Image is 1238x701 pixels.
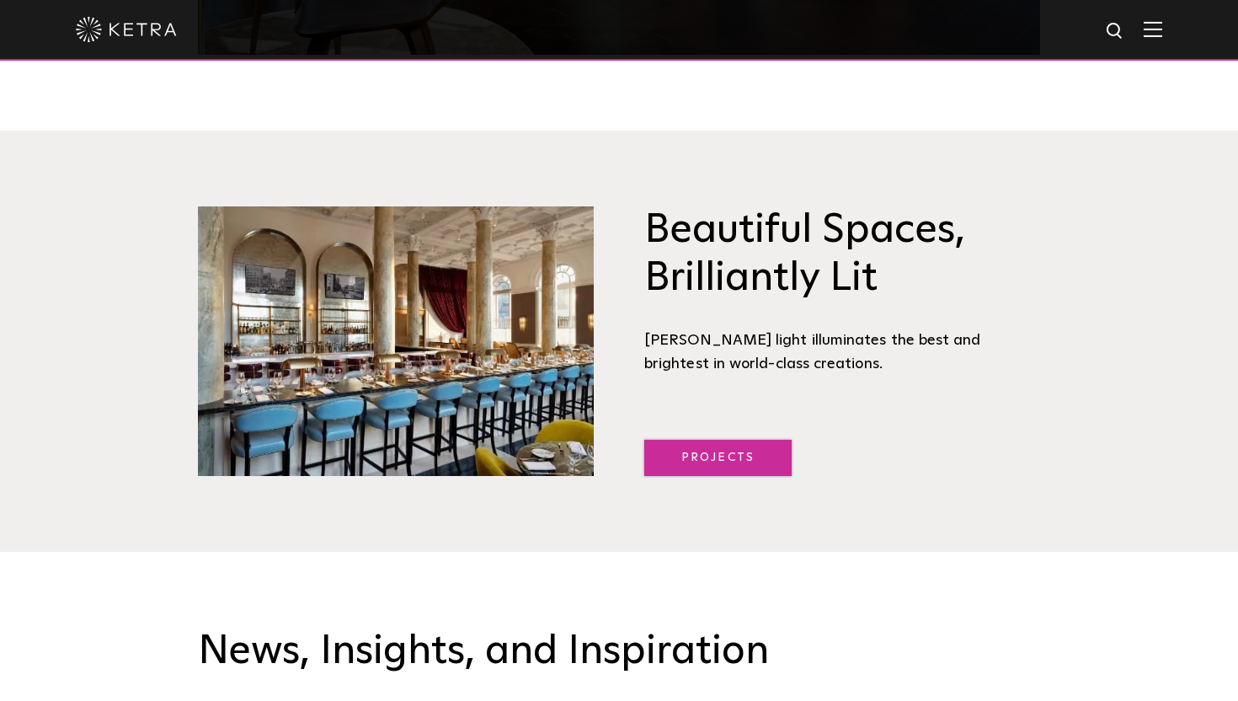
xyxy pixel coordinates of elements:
h3: News, Insights, and Inspiration [198,628,1040,677]
img: Brilliantly Lit@2x [198,206,594,476]
div: [PERSON_NAME] light illuminates the best and brightest in world-class creations. [644,329,1040,377]
img: search icon [1105,21,1126,42]
a: Projects [644,440,792,476]
img: Hamburger%20Nav.svg [1144,21,1162,37]
h3: Beautiful Spaces, Brilliantly Lit [644,206,1040,303]
img: ketra-logo-2019-white [76,17,177,42]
